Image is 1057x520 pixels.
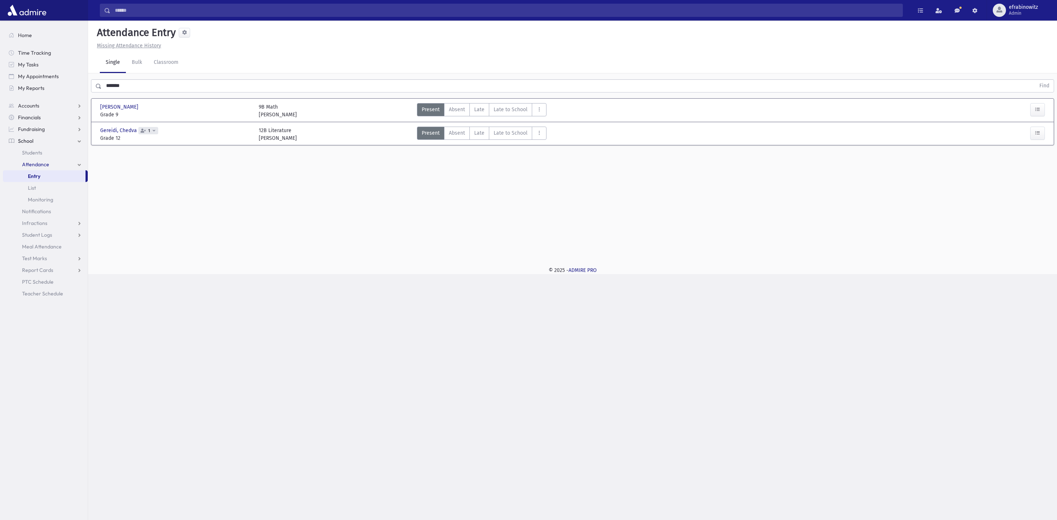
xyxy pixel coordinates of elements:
[3,47,88,59] a: Time Tracking
[449,129,465,137] span: Absent
[3,241,88,252] a: Meal Attendance
[28,173,40,179] span: Entry
[18,61,39,68] span: My Tasks
[97,43,161,49] u: Missing Attendance History
[259,127,297,142] div: 12B Literature [PERSON_NAME]
[3,82,88,94] a: My Reports
[6,3,48,18] img: AdmirePro
[474,106,484,113] span: Late
[1035,80,1054,92] button: Find
[22,267,53,273] span: Report Cards
[148,52,184,73] a: Classroom
[259,103,297,119] div: 9B Math [PERSON_NAME]
[3,123,88,135] a: Fundraising
[28,185,36,191] span: List
[100,134,251,142] span: Grade 12
[3,159,88,170] a: Attendance
[18,85,44,91] span: My Reports
[22,243,62,250] span: Meal Attendance
[3,252,88,264] a: Test Marks
[22,290,63,297] span: Teacher Schedule
[3,194,88,206] a: Monitoring
[22,220,47,226] span: Infractions
[18,138,33,144] span: School
[3,182,88,194] a: List
[449,106,465,113] span: Absent
[147,128,152,133] span: 1
[100,266,1045,274] div: © 2025 -
[94,43,161,49] a: Missing Attendance History
[18,32,32,39] span: Home
[18,50,51,56] span: Time Tracking
[3,206,88,217] a: Notifications
[1009,4,1038,10] span: efrabinowitz
[22,208,51,215] span: Notifications
[22,161,49,168] span: Attendance
[3,170,86,182] a: Entry
[100,127,138,134] span: Gereidi, Chedva
[126,52,148,73] a: Bulk
[3,59,88,70] a: My Tasks
[3,112,88,123] a: Financials
[3,70,88,82] a: My Appointments
[3,29,88,41] a: Home
[22,149,42,156] span: Students
[422,106,440,113] span: Present
[3,276,88,288] a: PTC Schedule
[22,255,47,262] span: Test Marks
[569,267,597,273] a: ADMIRE PRO
[1009,10,1038,16] span: Admin
[28,196,53,203] span: Monitoring
[3,147,88,159] a: Students
[94,26,176,39] h5: Attendance Entry
[474,129,484,137] span: Late
[100,103,140,111] span: [PERSON_NAME]
[3,100,88,112] a: Accounts
[22,279,54,285] span: PTC Schedule
[494,106,527,113] span: Late to School
[417,103,546,119] div: AttTypes
[417,127,546,142] div: AttTypes
[422,129,440,137] span: Present
[100,52,126,73] a: Single
[3,288,88,299] a: Teacher Schedule
[3,217,88,229] a: Infractions
[18,114,41,121] span: Financials
[100,111,251,119] span: Grade 9
[3,135,88,147] a: School
[110,4,902,17] input: Search
[18,102,39,109] span: Accounts
[22,232,52,238] span: Student Logs
[18,126,45,132] span: Fundraising
[18,73,59,80] span: My Appointments
[494,129,527,137] span: Late to School
[3,229,88,241] a: Student Logs
[3,264,88,276] a: Report Cards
